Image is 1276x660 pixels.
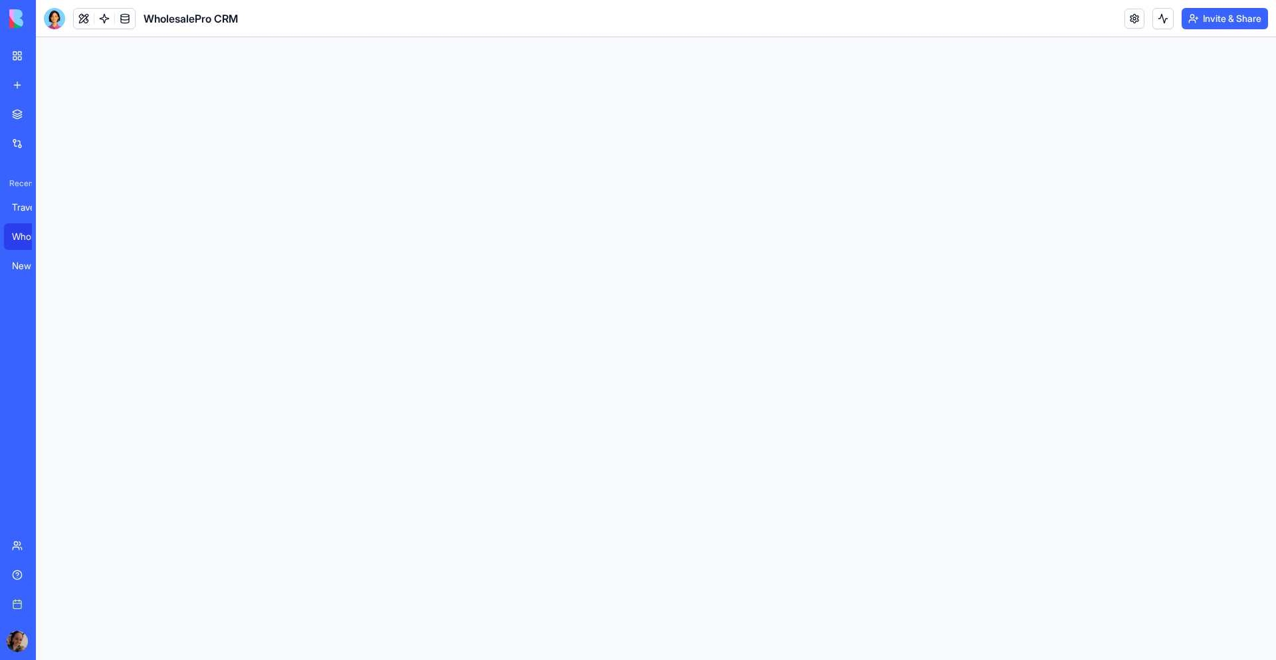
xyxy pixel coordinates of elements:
a: WholesalePro CRM [4,223,57,250]
button: Invite & Share [1182,8,1268,29]
span: WholesalePro CRM [144,11,238,27]
span: Recent [4,178,32,189]
div: TravelPro CRM [12,201,49,214]
img: ACg8ocIWHQyuaCQ-pb7wL2F0WIfktPM8IfnPHzZXeApOBx0JfXRmZZ8=s96-c [7,631,28,652]
a: TravelPro CRM [4,194,57,221]
div: New App [12,259,49,273]
div: WholesalePro CRM [12,230,49,243]
a: New App [4,253,57,279]
img: logo [9,9,92,28]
